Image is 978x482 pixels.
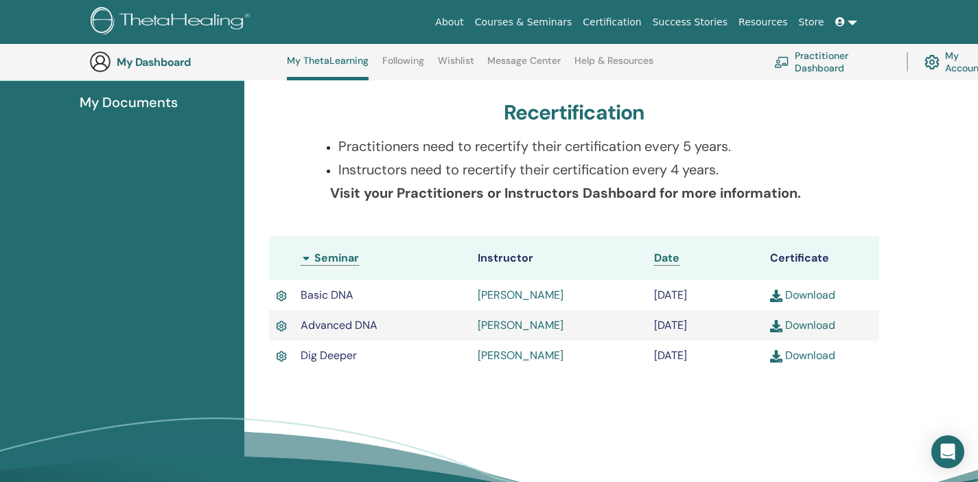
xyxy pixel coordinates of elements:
b: Visit your Practitioners or Instructors Dashboard for more information. [330,184,801,202]
td: [DATE] [647,280,763,310]
td: [DATE] [647,341,763,371]
a: Download [770,318,835,332]
img: Active Certificate [276,349,287,364]
p: Instructors need to recertify their certification every 4 years. [338,159,827,180]
img: download.svg [770,350,782,363]
div: Open Intercom Messenger [931,435,964,468]
h3: My Dashboard [117,56,254,69]
img: Active Certificate [276,319,287,334]
th: Instructor [471,236,648,280]
img: Active Certificate [276,288,287,303]
span: Dig Deeper [301,348,357,363]
a: [PERSON_NAME] [478,288,563,302]
a: Download [770,288,835,302]
a: Store [793,10,830,35]
a: My ThetaLearning [287,55,369,80]
img: download.svg [770,320,782,332]
img: logo.png [91,7,255,38]
img: cog.svg [924,51,940,73]
a: About [430,10,469,35]
a: Courses & Seminars [469,10,578,35]
a: Following [382,55,424,77]
img: generic-user-icon.jpg [89,51,111,73]
span: Basic DNA [301,288,353,302]
th: Certificate [763,236,879,280]
a: [PERSON_NAME] [478,348,563,363]
a: Practitioner Dashboard [774,47,890,77]
span: Date [654,251,679,265]
img: download.svg [770,290,782,302]
a: Date [654,251,679,266]
span: Advanced DNA [301,318,377,332]
a: Success Stories [647,10,733,35]
a: Certification [577,10,647,35]
a: [PERSON_NAME] [478,318,563,332]
p: Practitioners need to recertify their certification every 5 years. [338,136,827,157]
a: Help & Resources [574,55,653,77]
a: Wishlist [438,55,474,77]
h3: Recertification [504,100,645,125]
span: My Documents [80,92,178,113]
a: Resources [733,10,793,35]
img: chalkboard-teacher.svg [774,56,789,67]
a: Message Center [487,55,561,77]
td: [DATE] [647,310,763,341]
a: Download [770,348,835,363]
